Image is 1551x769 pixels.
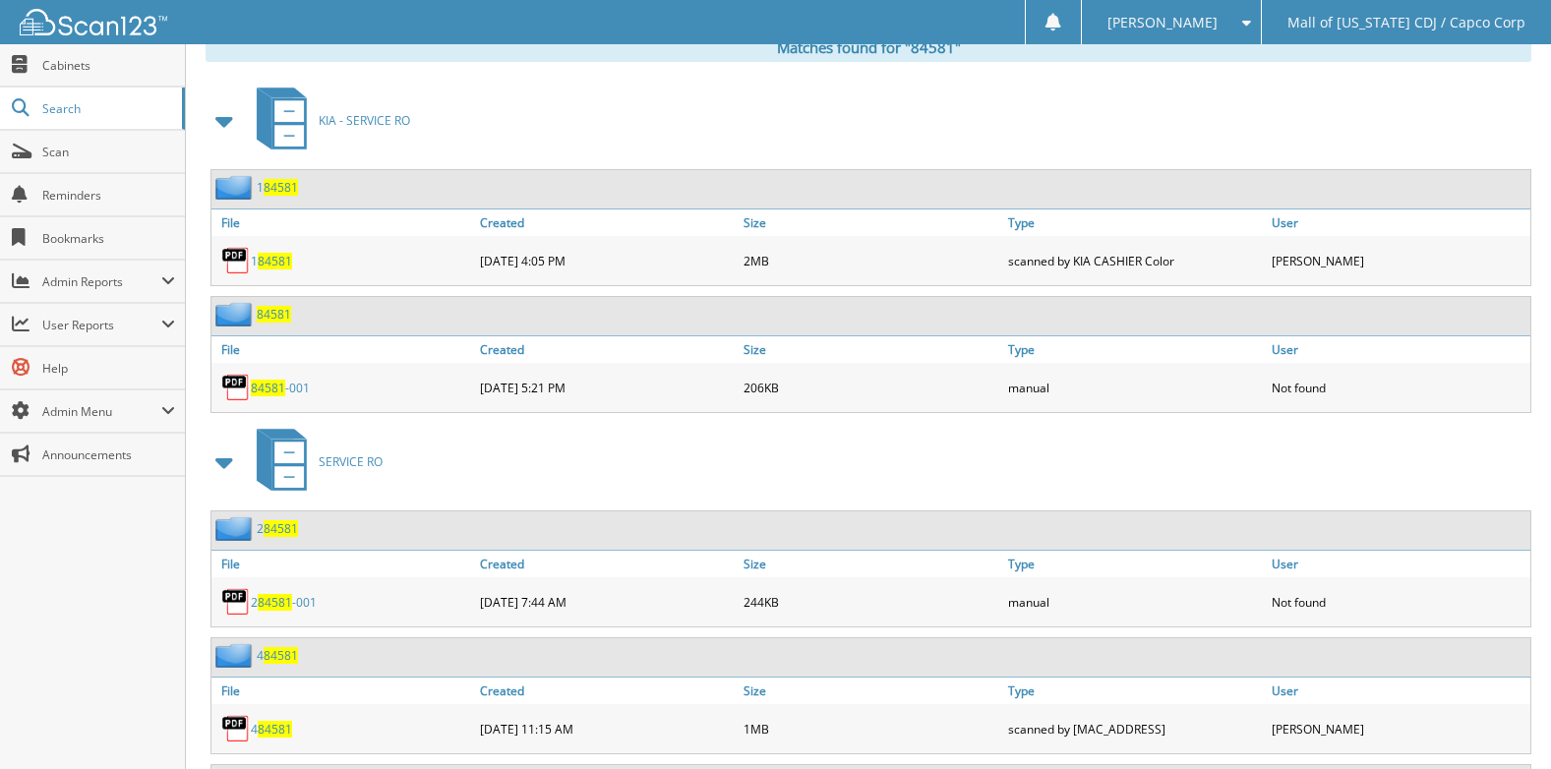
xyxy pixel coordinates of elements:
span: 84581 [264,179,298,196]
div: 2MB [739,241,1002,280]
a: Created [475,678,739,704]
img: folder2.png [215,516,257,541]
div: Not found [1267,582,1530,621]
a: Type [1003,551,1267,577]
div: scanned by KIA CASHIER Color [1003,241,1267,280]
span: Announcements [42,446,175,463]
a: 484581 [257,647,298,664]
a: Size [739,551,1002,577]
a: 84581 [257,306,291,323]
div: [DATE] 5:21 PM [475,368,739,407]
span: 84581 [264,520,298,537]
span: Search [42,100,172,117]
a: User [1267,336,1530,363]
a: Created [475,209,739,236]
a: User [1267,551,1530,577]
span: Cabinets [42,57,175,74]
a: Size [739,336,1002,363]
img: folder2.png [215,643,257,668]
div: manual [1003,368,1267,407]
span: 84581 [264,647,298,664]
a: 184581 [257,179,298,196]
span: Help [42,360,175,377]
img: scan123-logo-white.svg [20,9,167,35]
span: [PERSON_NAME] [1107,17,1218,29]
div: [DATE] 4:05 PM [475,241,739,280]
a: Type [1003,678,1267,704]
a: User [1267,209,1530,236]
a: Size [739,209,1002,236]
img: PDF.png [221,373,251,402]
span: Admin Menu [42,403,161,420]
span: 84581 [258,721,292,738]
div: 1MB [739,709,1002,748]
span: KIA - SERVICE RO [319,112,410,129]
span: Admin Reports [42,273,161,290]
div: scanned by [MAC_ADDRESS] [1003,709,1267,748]
a: 184581 [251,253,292,269]
span: Scan [42,144,175,160]
span: Reminders [42,187,175,204]
div: [PERSON_NAME] [1267,709,1530,748]
span: 84581 [251,380,285,396]
div: Not found [1267,368,1530,407]
div: [DATE] 7:44 AM [475,582,739,621]
a: File [211,678,475,704]
a: Created [475,551,739,577]
div: 244KB [739,582,1002,621]
div: [DATE] 11:15 AM [475,709,739,748]
img: PDF.png [221,714,251,743]
span: Bookmarks [42,230,175,247]
span: User Reports [42,317,161,333]
div: [PERSON_NAME] [1267,241,1530,280]
a: File [211,551,475,577]
div: 206KB [739,368,1002,407]
a: 484581 [251,721,292,738]
a: 84581-001 [251,380,310,396]
span: SERVICE RO [319,453,383,470]
a: 284581-001 [251,594,317,611]
iframe: Chat Widget [1453,675,1551,769]
div: Matches found for "84581" [206,32,1531,62]
a: SERVICE RO [245,423,383,501]
span: 84581 [258,594,292,611]
img: PDF.png [221,246,251,275]
img: folder2.png [215,175,257,200]
a: Size [739,678,1002,704]
div: manual [1003,582,1267,621]
a: File [211,336,475,363]
img: folder2.png [215,302,257,326]
a: User [1267,678,1530,704]
a: Type [1003,336,1267,363]
a: 284581 [257,520,298,537]
span: 84581 [258,253,292,269]
a: Type [1003,209,1267,236]
a: File [211,209,475,236]
span: Mall of [US_STATE] CDJ / Capco Corp [1287,17,1525,29]
a: Created [475,336,739,363]
img: PDF.png [221,587,251,617]
a: KIA - SERVICE RO [245,82,410,159]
